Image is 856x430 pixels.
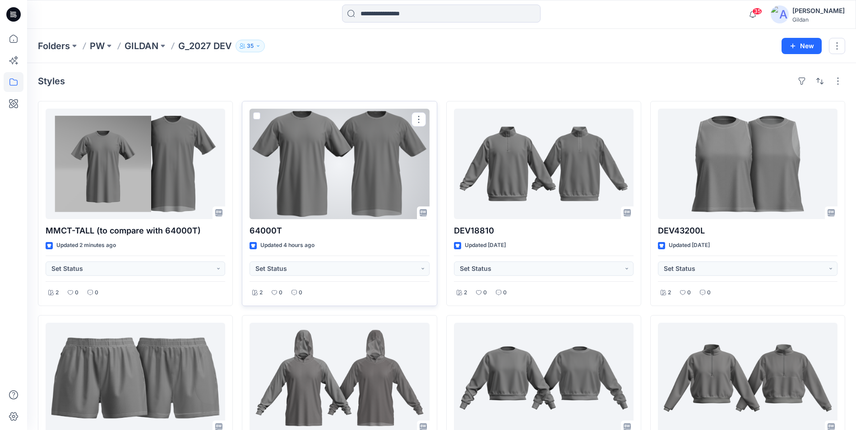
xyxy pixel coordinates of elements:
p: 0 [707,288,711,297]
p: Updated [DATE] [669,241,710,250]
button: New [782,38,822,54]
button: 35 [236,40,265,52]
a: DEV18810 [454,109,634,219]
a: 64000T [250,109,429,219]
p: 0 [687,288,691,297]
p: 2 [668,288,671,297]
p: Updated 2 minutes ago [56,241,116,250]
img: avatar [771,5,789,23]
p: 0 [75,288,79,297]
p: 35 [247,41,254,51]
p: 0 [279,288,282,297]
p: Updated 4 hours ago [260,241,315,250]
a: MMCT-TALL (to compare with 64000T) [46,109,225,219]
p: 0 [299,288,302,297]
h4: Styles [38,76,65,87]
p: 0 [483,288,487,297]
span: 35 [752,8,762,15]
a: DEV43200L [658,109,837,219]
p: 0 [95,288,98,297]
p: 2 [56,288,59,297]
p: 0 [503,288,507,297]
p: 2 [259,288,263,297]
a: PW [90,40,105,52]
a: GILDAN [125,40,158,52]
a: Folders [38,40,70,52]
p: 2 [464,288,467,297]
div: [PERSON_NAME] [792,5,845,16]
p: MMCT-TALL (to compare with 64000T) [46,224,225,237]
p: DEV18810 [454,224,634,237]
p: G_2027 DEV [178,40,232,52]
div: Gildan [792,16,845,23]
p: DEV43200L [658,224,837,237]
p: 64000T [250,224,429,237]
p: Updated [DATE] [465,241,506,250]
